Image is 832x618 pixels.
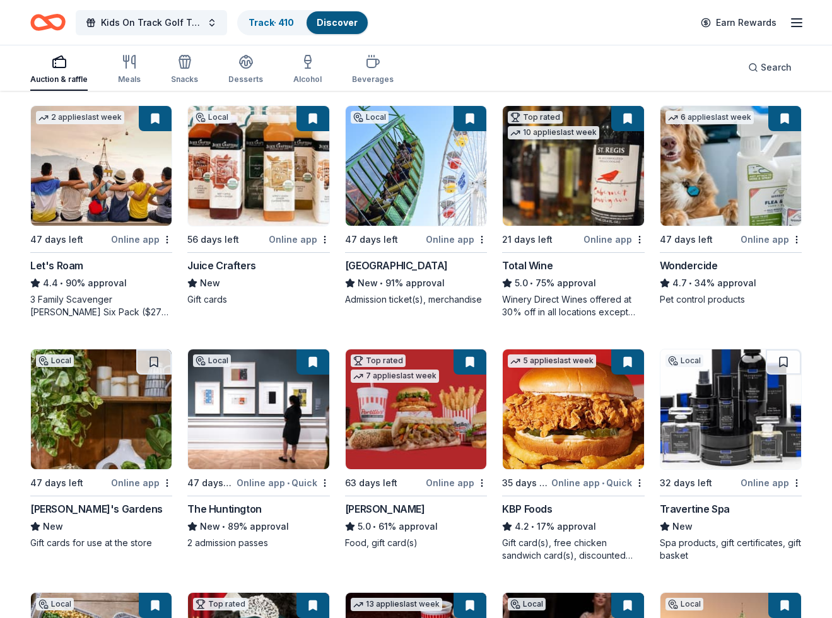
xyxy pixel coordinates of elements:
[358,519,371,534] span: 5.0
[187,501,261,516] div: The Huntington
[187,232,239,247] div: 56 days left
[187,258,255,273] div: Juice Crafters
[345,105,487,306] a: Image for Pacific ParkLocal47 days leftOnline app[GEOGRAPHIC_DATA]New•91% approvalAdmission ticke...
[187,537,329,549] div: 2 admission passes
[502,276,644,291] div: 75% approval
[293,49,322,91] button: Alcohol
[118,49,141,91] button: Meals
[602,478,604,488] span: •
[171,74,198,85] div: Snacks
[660,349,801,469] img: Image for Travertine Spa
[660,501,730,516] div: Travertine Spa
[426,231,487,247] div: Online app
[345,349,487,549] a: Image for Portillo'sTop rated7 applieslast week63 days leftOnline app[PERSON_NAME]5.0•61% approva...
[426,475,487,491] div: Online app
[76,10,227,35] button: Kids On Track Golf Tournament 2025
[380,278,383,288] span: •
[188,106,329,226] img: Image for Juice Crafters
[503,349,643,469] img: Image for KBP Foods
[60,278,63,288] span: •
[30,74,88,85] div: Auction & raffle
[187,475,233,491] div: 47 days left
[287,478,290,488] span: •
[508,126,599,139] div: 10 applies last week
[373,522,376,532] span: •
[269,231,330,247] div: Online app
[508,111,563,124] div: Top rated
[30,258,83,273] div: Let's Roam
[741,231,802,247] div: Online app
[30,293,172,318] div: 3 Family Scavenger [PERSON_NAME] Six Pack ($270 Value), 2 Date Night Scavenger [PERSON_NAME] Two ...
[30,537,172,549] div: Gift cards for use at the store
[30,49,88,91] button: Auction & raffle
[36,111,124,124] div: 2 applies last week
[502,501,552,516] div: KBP Foods
[187,519,329,534] div: 89% approval
[351,111,389,124] div: Local
[237,10,369,35] button: Track· 410Discover
[508,598,546,610] div: Local
[345,293,487,306] div: Admission ticket(s), merchandise
[689,278,692,288] span: •
[502,258,553,273] div: Total Wine
[111,475,172,491] div: Online app
[660,232,713,247] div: 47 days left
[352,74,394,85] div: Beverages
[36,598,74,610] div: Local
[738,55,802,80] button: Search
[660,258,718,273] div: Wondercide
[502,349,644,562] a: Image for KBP Foods5 applieslast week35 days leftOnline app•QuickKBP Foods4.2•17% approvalGift ca...
[228,74,263,85] div: Desserts
[352,49,394,91] button: Beverages
[317,17,358,28] a: Discover
[503,106,643,226] img: Image for Total Wine
[530,278,534,288] span: •
[346,349,486,469] img: Image for Portillo's
[532,522,535,532] span: •
[665,111,754,124] div: 6 applies last week
[351,354,406,367] div: Top rated
[193,111,231,124] div: Local
[502,105,644,318] a: Image for Total WineTop rated10 applieslast week21 days leftOnline appTotal Wine5.0•75% approvalW...
[551,475,645,491] div: Online app Quick
[660,349,802,562] a: Image for Travertine SpaLocal32 days leftOnline appTravertine SpaNewSpa products, gift certificat...
[741,475,802,491] div: Online app
[693,11,784,34] a: Earn Rewards
[30,8,66,37] a: Home
[193,598,248,610] div: Top rated
[36,354,74,367] div: Local
[101,15,202,30] span: Kids On Track Golf Tournament 2025
[672,276,687,291] span: 4.7
[43,276,58,291] span: 4.4
[345,519,487,534] div: 61% approval
[30,232,83,247] div: 47 days left
[672,519,693,534] span: New
[43,519,63,534] span: New
[346,106,486,226] img: Image for Pacific Park
[293,74,322,85] div: Alcohol
[171,49,198,91] button: Snacks
[30,501,163,516] div: [PERSON_NAME]'s Gardens
[358,276,378,291] span: New
[30,276,172,291] div: 90% approval
[187,105,329,306] a: Image for Juice CraftersLocal56 days leftOnline appJuice CraftersNewGift cards
[30,349,172,549] a: Image for Roger's GardensLocal47 days leftOnline app[PERSON_NAME]'s GardensNewGift cards for use ...
[345,501,425,516] div: [PERSON_NAME]
[118,74,141,85] div: Meals
[502,537,644,562] div: Gift card(s), free chicken sandwich card(s), discounted catering
[515,519,529,534] span: 4.2
[237,475,330,491] div: Online app Quick
[515,276,528,291] span: 5.0
[111,231,172,247] div: Online app
[502,293,644,318] div: Winery Direct Wines offered at 30% off in all locations except [GEOGRAPHIC_DATA], [GEOGRAPHIC_DAT...
[351,370,439,383] div: 7 applies last week
[660,105,802,306] a: Image for Wondercide6 applieslast week47 days leftOnline appWondercide4.7•34% approvalPet control...
[187,293,329,306] div: Gift cards
[345,258,448,273] div: [GEOGRAPHIC_DATA]
[660,276,802,291] div: 34% approval
[30,475,83,491] div: 47 days left
[502,519,644,534] div: 17% approval
[187,349,329,549] a: Image for The HuntingtonLocal47 days leftOnline app•QuickThe HuntingtonNew•89% approval2 admissio...
[188,349,329,469] img: Image for The Huntington
[30,105,172,318] a: Image for Let's Roam2 applieslast week47 days leftOnline appLet's Roam4.4•90% approval3 Family Sc...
